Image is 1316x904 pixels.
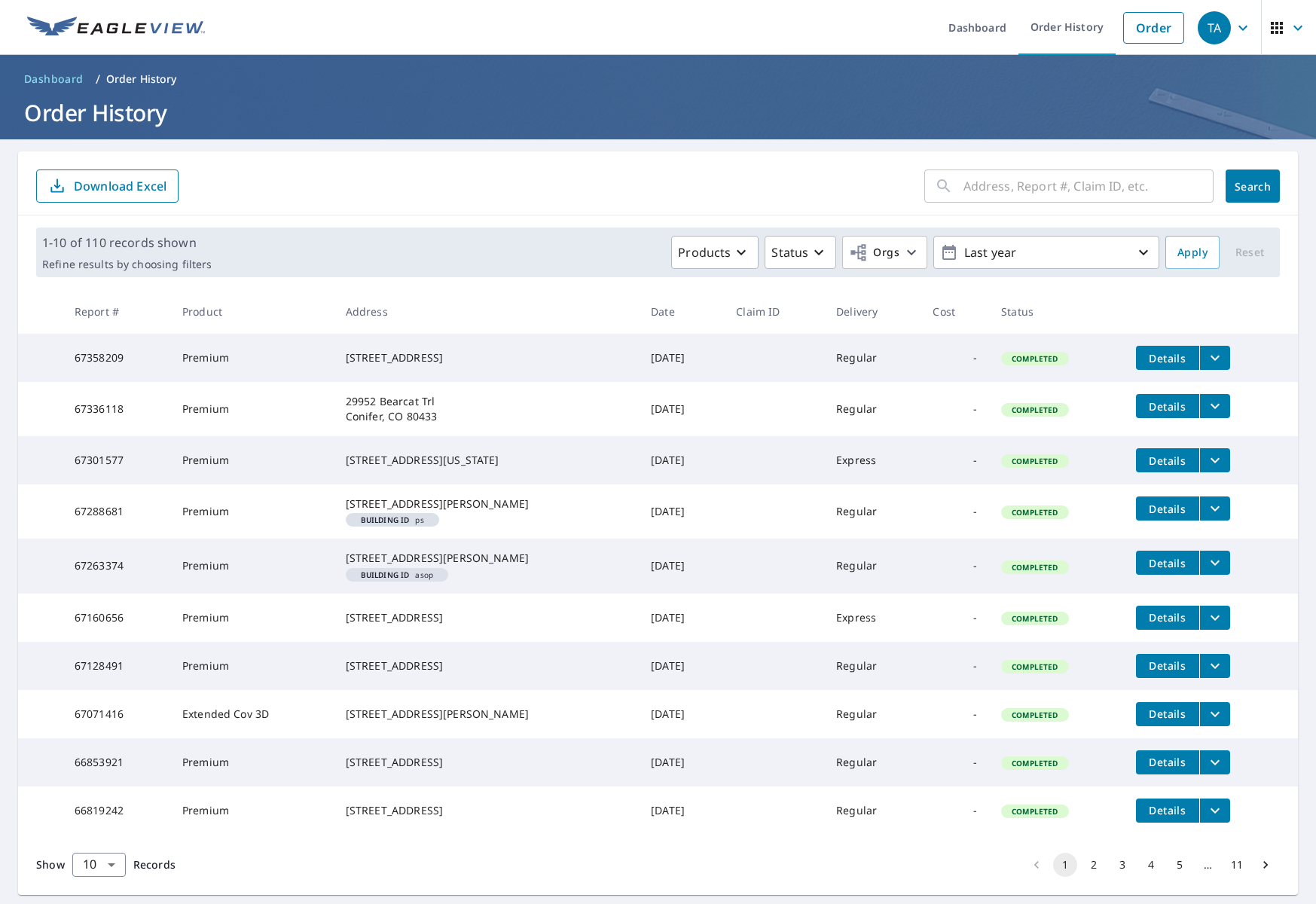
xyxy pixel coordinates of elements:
[824,642,921,690] td: Regular
[334,289,639,334] th: Address
[1123,12,1184,44] a: Order
[170,484,334,539] td: Premium
[1226,169,1280,203] button: Search
[63,334,170,382] td: 67358209
[824,594,921,642] td: Express
[346,350,627,365] div: [STREET_ADDRESS]
[96,70,100,88] li: /
[1198,11,1231,44] div: TA
[963,165,1214,207] input: Address, Report #, Claim ID, etc.
[921,642,989,690] td: -
[1136,654,1199,678] button: detailsBtn-67128491
[639,690,724,738] td: [DATE]
[346,755,627,770] div: [STREET_ADDRESS]
[36,169,179,203] button: Download Excel
[63,786,170,835] td: 66819242
[958,240,1134,266] p: Last year
[36,857,65,872] span: Show
[1003,613,1067,624] span: Completed
[1168,853,1192,877] button: Go to page 5
[1238,179,1268,194] span: Search
[1003,806,1067,817] span: Completed
[170,738,334,786] td: Premium
[1145,707,1190,721] span: Details
[1196,857,1220,872] div: …
[1136,551,1199,575] button: detailsBtn-67263374
[1177,243,1208,262] span: Apply
[1199,551,1230,575] button: filesDropdownBtn-67263374
[842,236,927,269] button: Orgs
[170,436,334,484] td: Premium
[771,243,808,261] p: Status
[1199,702,1230,726] button: filesDropdownBtn-67071416
[921,690,989,738] td: -
[1145,351,1190,365] span: Details
[346,707,627,722] div: [STREET_ADDRESS][PERSON_NAME]
[63,289,170,334] th: Report #
[921,594,989,642] td: -
[1053,853,1077,877] button: page 1
[361,571,410,579] em: Building ID
[639,334,724,382] td: [DATE]
[1136,702,1199,726] button: detailsBtn-67071416
[346,610,627,625] div: [STREET_ADDRESS]
[678,243,731,261] p: Products
[1136,799,1199,823] button: detailsBtn-66819242
[1110,853,1134,877] button: Go to page 3
[639,436,724,484] td: [DATE]
[671,236,759,269] button: Products
[1003,758,1067,768] span: Completed
[1225,853,1249,877] button: Go to page 11
[63,690,170,738] td: 67071416
[352,516,433,524] span: ps
[18,97,1298,128] h1: Order History
[170,642,334,690] td: Premium
[63,382,170,436] td: 67336118
[1199,346,1230,370] button: filesDropdownBtn-67358209
[765,236,836,269] button: Status
[1145,502,1190,516] span: Details
[1003,507,1067,518] span: Completed
[1145,399,1190,414] span: Details
[1003,405,1067,415] span: Completed
[63,594,170,642] td: 67160656
[63,539,170,593] td: 67263374
[133,857,176,872] span: Records
[824,484,921,539] td: Regular
[1003,661,1067,672] span: Completed
[824,382,921,436] td: Regular
[1139,853,1163,877] button: Go to page 4
[63,642,170,690] td: 67128491
[346,551,627,566] div: [STREET_ADDRESS][PERSON_NAME]
[1253,853,1278,877] button: Go to next page
[352,571,442,579] span: asop
[824,539,921,593] td: Regular
[27,17,205,39] img: EV Logo
[824,289,921,334] th: Delivery
[170,594,334,642] td: Premium
[921,738,989,786] td: -
[1082,853,1106,877] button: Go to page 2
[1199,448,1230,472] button: filesDropdownBtn-67301577
[921,484,989,539] td: -
[921,289,989,334] th: Cost
[346,658,627,673] div: [STREET_ADDRESS]
[170,786,334,835] td: Premium
[921,382,989,436] td: -
[1165,236,1220,269] button: Apply
[933,236,1159,269] button: Last year
[1199,654,1230,678] button: filesDropdownBtn-67128491
[1003,562,1067,573] span: Completed
[361,516,410,524] em: Building ID
[989,289,1124,334] th: Status
[1136,448,1199,472] button: detailsBtn-67301577
[921,539,989,593] td: -
[63,436,170,484] td: 67301577
[170,690,334,738] td: Extended Cov 3D
[63,484,170,539] td: 67288681
[849,243,899,262] span: Orgs
[72,844,126,886] div: 10
[1136,496,1199,521] button: detailsBtn-67288681
[1022,853,1280,877] nav: pagination navigation
[1199,750,1230,774] button: filesDropdownBtn-66853921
